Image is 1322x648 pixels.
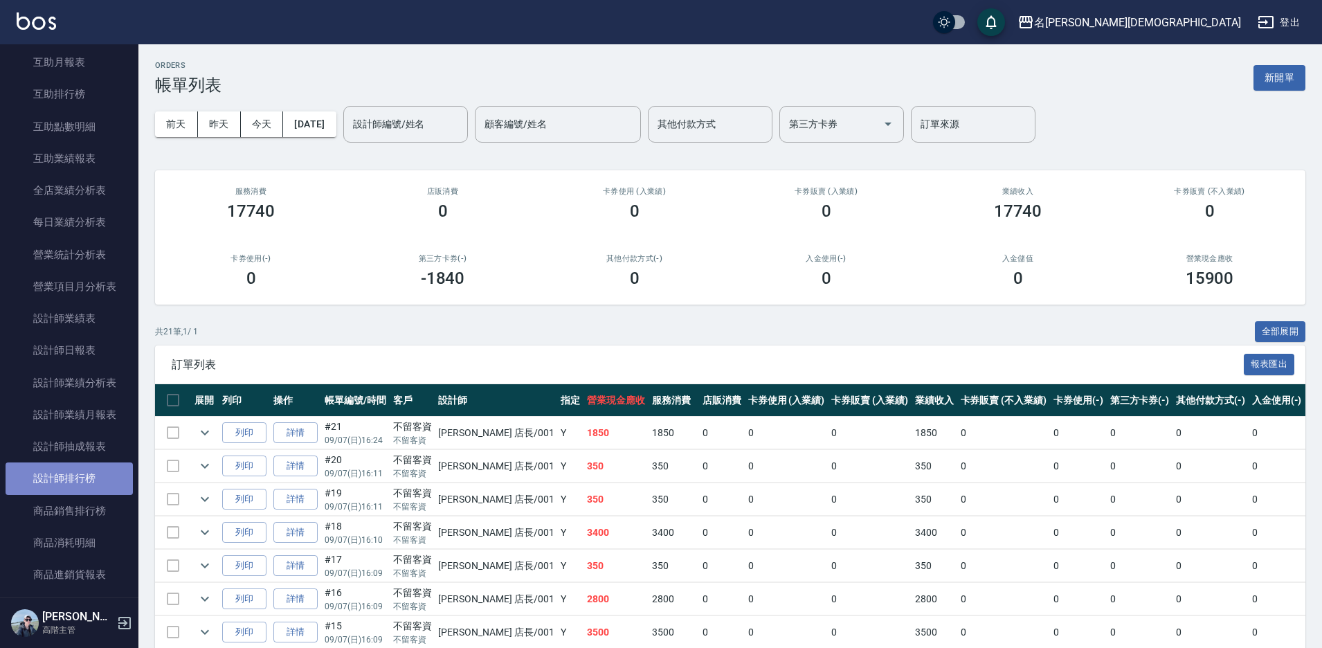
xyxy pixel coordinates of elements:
[583,384,649,417] th: 營業現金應收
[1244,354,1295,375] button: 報表匯出
[321,483,390,516] td: #19
[828,550,912,582] td: 0
[994,201,1042,221] h3: 17740
[1172,384,1249,417] th: 其他付款方式(-)
[957,417,1050,449] td: 0
[557,516,583,549] td: Y
[172,254,330,263] h2: 卡券使用(-)
[6,206,133,238] a: 每日業績分析表
[219,384,270,417] th: 列印
[6,367,133,399] a: 設計師業績分析表
[1172,583,1249,615] td: 0
[828,450,912,483] td: 0
[977,8,1005,36] button: save
[273,489,318,510] a: 詳情
[745,516,828,549] td: 0
[435,450,557,483] td: [PERSON_NAME] 店長 /001
[390,384,435,417] th: 客戶
[6,559,133,591] a: 商品進銷貨報表
[745,583,828,615] td: 0
[1186,269,1234,288] h3: 15900
[1172,450,1249,483] td: 0
[583,483,649,516] td: 350
[583,417,649,449] td: 1850
[325,534,386,546] p: 09/07 (日) 16:10
[273,622,318,643] a: 詳情
[957,483,1050,516] td: 0
[1249,550,1305,582] td: 0
[649,417,699,449] td: 1850
[557,583,583,615] td: Y
[828,516,912,549] td: 0
[194,422,215,443] button: expand row
[555,254,714,263] h2: 其他付款方式(-)
[6,591,133,622] a: 商品庫存表
[393,552,432,567] div: 不留客資
[699,417,745,449] td: 0
[912,417,957,449] td: 1850
[246,269,256,288] h3: 0
[17,12,56,30] img: Logo
[11,609,39,637] img: Person
[393,586,432,600] div: 不留客資
[745,483,828,516] td: 0
[912,483,957,516] td: 350
[699,550,745,582] td: 0
[583,550,649,582] td: 350
[222,489,266,510] button: 列印
[222,422,266,444] button: 列印
[699,483,745,516] td: 0
[6,462,133,494] a: 設計師排行榜
[1249,384,1305,417] th: 入金使用(-)
[828,417,912,449] td: 0
[1244,357,1295,370] a: 報表匯出
[1107,583,1173,615] td: 0
[321,450,390,483] td: #20
[583,450,649,483] td: 350
[321,516,390,549] td: #18
[1172,550,1249,582] td: 0
[6,46,133,78] a: 互助月報表
[321,384,390,417] th: 帳單編號/時間
[1050,550,1107,582] td: 0
[393,633,432,646] p: 不留客資
[435,384,557,417] th: 設計師
[912,384,957,417] th: 業績收入
[172,187,330,196] h3: 服務消費
[191,384,219,417] th: 展開
[42,610,113,624] h5: [PERSON_NAME]
[1107,516,1173,549] td: 0
[393,420,432,434] div: 不留客資
[241,111,284,137] button: 今天
[957,583,1050,615] td: 0
[6,431,133,462] a: 設計師抽成報表
[649,550,699,582] td: 350
[957,384,1050,417] th: 卡券販賣 (不入業績)
[435,583,557,615] td: [PERSON_NAME] 店長 /001
[557,483,583,516] td: Y
[1252,10,1305,35] button: 登出
[583,583,649,615] td: 2800
[1013,269,1023,288] h3: 0
[1050,516,1107,549] td: 0
[198,111,241,137] button: 昨天
[155,61,221,70] h2: ORDERS
[1249,450,1305,483] td: 0
[283,111,336,137] button: [DATE]
[557,450,583,483] td: Y
[649,583,699,615] td: 2800
[393,434,432,447] p: 不留客資
[957,516,1050,549] td: 0
[393,467,432,480] p: 不留客資
[1050,417,1107,449] td: 0
[1050,384,1107,417] th: 卡券使用(-)
[172,358,1244,372] span: 訂單列表
[699,384,745,417] th: 店販消費
[435,417,557,449] td: [PERSON_NAME] 店長 /001
[6,143,133,174] a: 互助業績報表
[912,450,957,483] td: 350
[325,501,386,513] p: 09/07 (日) 16:11
[325,633,386,646] p: 09/07 (日) 16:09
[1107,483,1173,516] td: 0
[1249,516,1305,549] td: 0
